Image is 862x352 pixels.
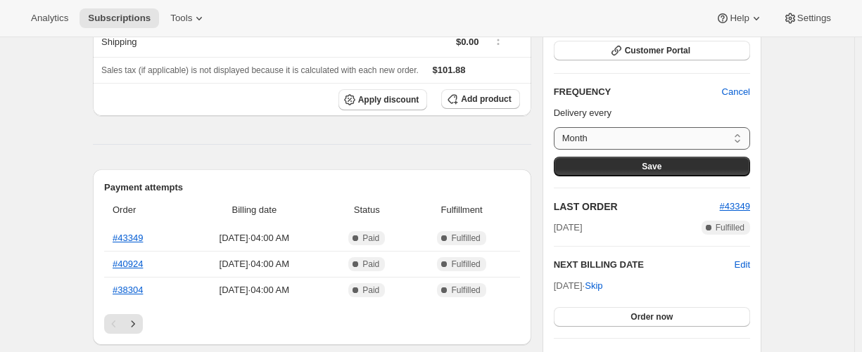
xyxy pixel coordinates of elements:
[433,65,466,75] span: $101.88
[113,259,143,269] a: #40924
[412,203,512,217] span: Fulfillment
[187,231,322,245] span: [DATE] · 04:00 AM
[104,314,520,334] nav: Pagination
[456,37,479,47] span: $0.00
[451,285,480,296] span: Fulfilled
[187,203,322,217] span: Billing date
[162,8,215,28] button: Tools
[554,85,722,99] h2: FREQUENCY
[720,200,750,214] button: #43349
[576,275,611,297] button: Skip
[80,8,159,28] button: Subscriptions
[362,233,379,244] span: Paid
[330,203,404,217] span: Status
[123,314,143,334] button: Next
[104,195,183,226] th: Order
[358,94,419,105] span: Apply discount
[113,233,143,243] a: #43349
[554,307,750,327] button: Order now
[101,65,419,75] span: Sales tax (if applicable) is not displayed because it is calculated with each new order.
[93,26,279,57] th: Shipping
[554,280,603,291] span: [DATE] ·
[451,259,480,270] span: Fulfilled
[362,259,379,270] span: Paid
[554,106,750,120] p: Delivery every
[625,45,690,56] span: Customer Portal
[170,13,192,24] span: Tools
[716,222,744,233] span: Fulfilled
[23,8,77,28] button: Analytics
[31,13,68,24] span: Analytics
[187,257,322,271] span: [DATE] · 04:00 AM
[714,81,759,103] button: Cancel
[554,258,735,272] h2: NEXT BILLING DATE
[113,285,143,295] a: #38304
[451,233,480,244] span: Fulfilled
[338,89,428,110] button: Apply discount
[775,8,839,28] button: Settings
[735,258,750,272] button: Edit
[88,13,151,24] span: Subscriptions
[642,161,661,172] span: Save
[554,41,750,60] button: Customer Portal
[630,311,673,322] span: Order now
[554,200,720,214] h2: LAST ORDER
[554,221,583,235] span: [DATE]
[730,13,749,24] span: Help
[707,8,771,28] button: Help
[187,283,322,297] span: [DATE] · 04:00 AM
[720,201,750,211] a: #43349
[722,85,750,99] span: Cancel
[362,285,379,296] span: Paid
[104,181,520,195] h2: Payment attempts
[441,89,519,109] button: Add product
[487,32,509,48] button: Shipping actions
[797,13,831,24] span: Settings
[554,157,750,176] button: Save
[585,279,602,293] span: Skip
[461,93,511,105] span: Add product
